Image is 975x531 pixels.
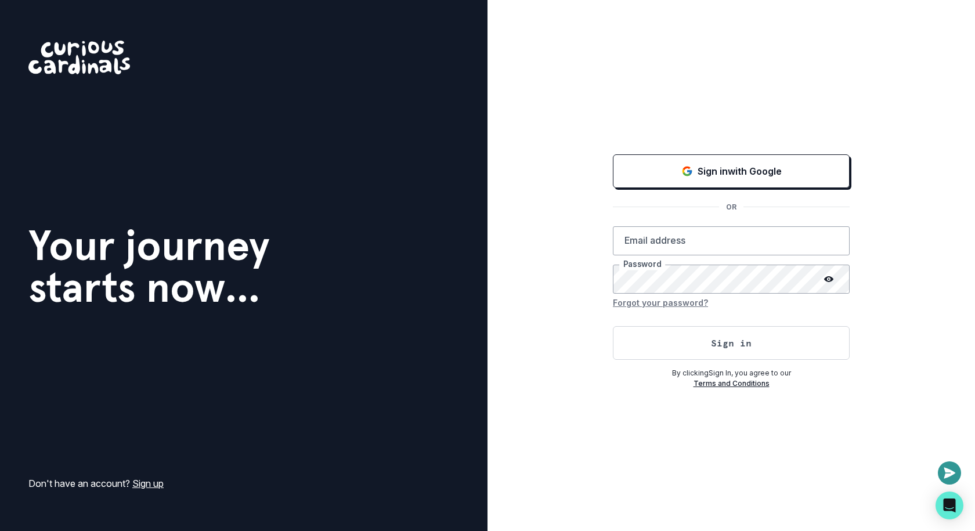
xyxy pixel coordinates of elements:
p: By clicking Sign In , you agree to our [613,368,850,378]
button: Open or close messaging widget [938,461,961,485]
p: Sign in with Google [698,164,782,178]
p: OR [719,202,743,212]
h1: Your journey starts now... [28,225,270,308]
a: Terms and Conditions [694,379,770,388]
button: Sign in [613,326,850,360]
button: Sign in with Google (GSuite) [613,154,850,188]
div: Open Intercom Messenger [936,492,963,519]
a: Sign up [132,478,164,489]
button: Forgot your password? [613,294,708,312]
p: Don't have an account? [28,476,164,490]
img: Curious Cardinals Logo [28,41,130,74]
